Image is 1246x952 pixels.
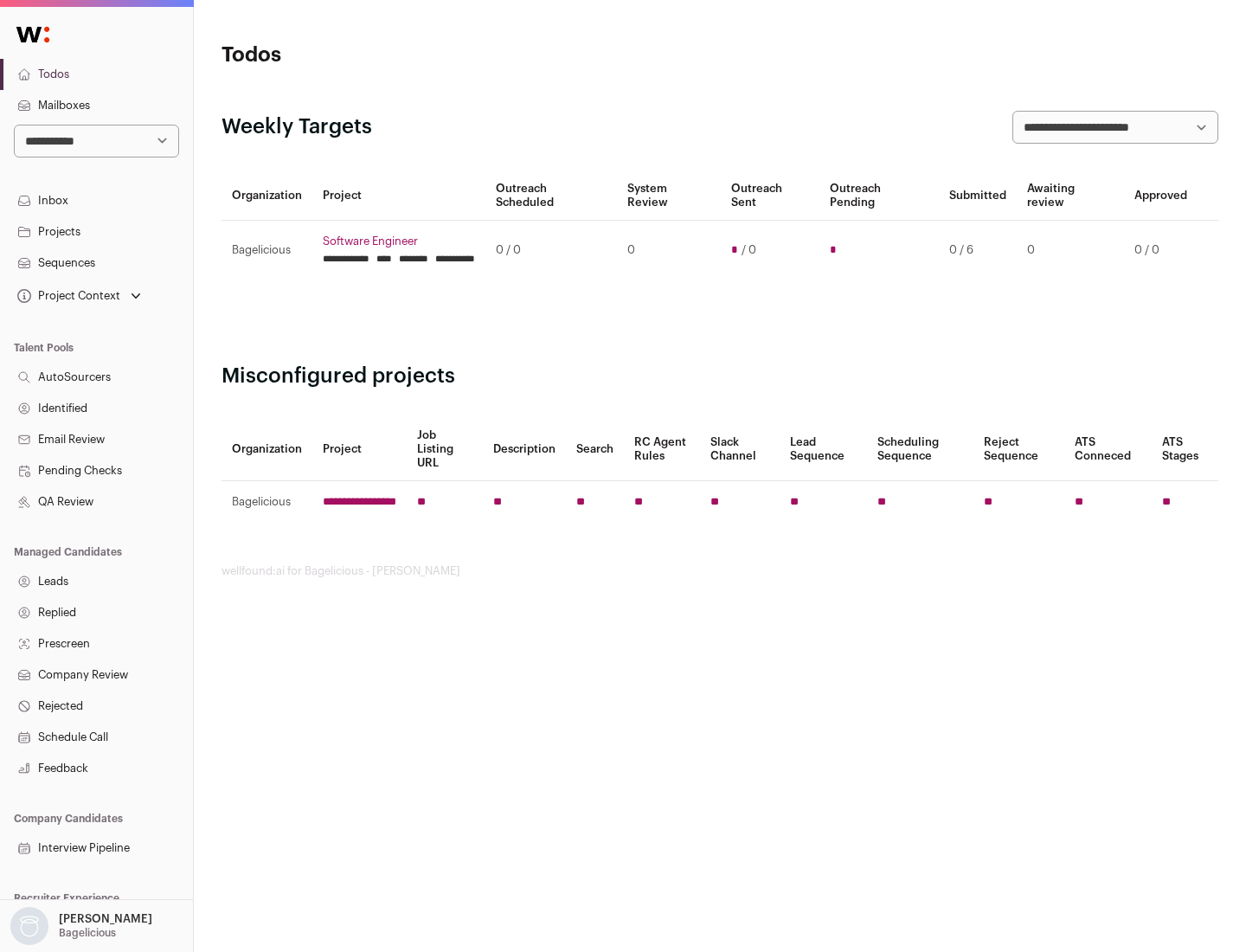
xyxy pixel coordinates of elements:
[617,221,720,280] td: 0
[222,113,372,141] h2: Weekly Targets
[483,418,566,481] th: Description
[222,418,312,481] th: Organization
[312,171,485,221] th: Project
[973,418,1065,481] th: Reject Sequence
[312,418,407,481] th: Project
[222,564,1218,578] footer: wellfound:ai for Bagelicious - [PERSON_NAME]
[1124,171,1198,221] th: Approved
[7,17,59,52] img: Wellfound
[222,171,312,221] th: Organization
[222,481,312,524] td: Bagelicious
[485,171,617,221] th: Outreach Scheduled
[819,171,938,221] th: Outreach Pending
[700,418,780,481] th: Slack Channel
[1017,221,1124,280] td: 0
[407,418,483,481] th: Job Listing URL
[7,907,156,945] button: Open dropdown
[59,912,152,926] p: [PERSON_NAME]
[624,418,699,481] th: RC Agent Rules
[1017,171,1124,221] th: Awaiting review
[222,221,312,280] td: Bagelicious
[939,171,1017,221] th: Submitted
[617,171,720,221] th: System Review
[222,42,554,69] h1: Todos
[1124,221,1198,280] td: 0 / 0
[14,284,145,308] button: Open dropdown
[867,418,973,481] th: Scheduling Sequence
[323,235,475,248] a: Software Engineer
[566,418,624,481] th: Search
[1152,418,1218,481] th: ATS Stages
[1064,418,1151,481] th: ATS Conneced
[721,171,820,221] th: Outreach Sent
[939,221,1017,280] td: 0 / 6
[485,221,617,280] td: 0 / 0
[59,926,116,940] p: Bagelicious
[222,363,1218,390] h2: Misconfigured projects
[780,418,867,481] th: Lead Sequence
[14,289,120,303] div: Project Context
[742,243,756,257] span: / 0
[10,907,48,945] img: nopic.png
